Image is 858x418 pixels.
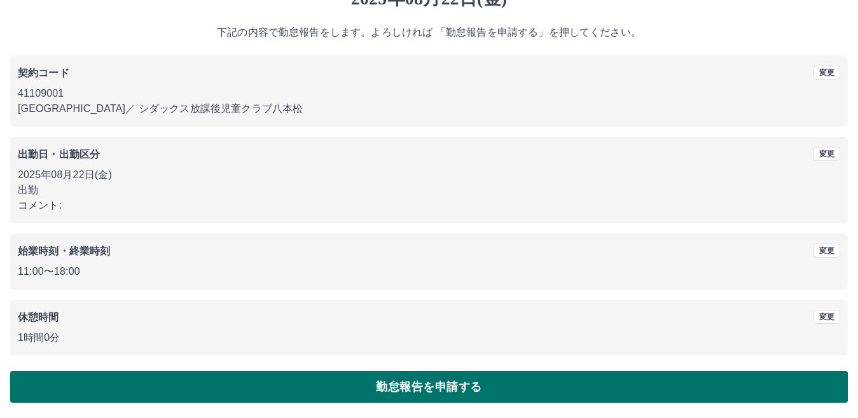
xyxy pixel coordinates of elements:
[18,101,840,116] p: [GEOGRAPHIC_DATA] ／ シダックス放課後児童クラブ八本松
[10,25,848,40] p: 下記の内容で勤怠報告をします。よろしければ 「勤怠報告を申請する」を押してください。
[18,312,59,323] b: 休憩時間
[813,147,840,161] button: 変更
[813,310,840,324] button: 変更
[18,330,840,345] p: 1時間0分
[18,67,69,78] b: 契約コード
[18,183,840,198] p: 出勤
[18,149,100,160] b: 出勤日・出勤区分
[18,264,840,279] p: 11:00 〜 18:00
[813,244,840,258] button: 変更
[813,66,840,80] button: 変更
[18,167,840,183] p: 2025年08月22日(金)
[10,371,848,403] button: 勤怠報告を申請する
[18,246,110,256] b: 始業時刻・終業時刻
[18,198,840,213] p: コメント:
[18,86,840,101] p: 41109001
